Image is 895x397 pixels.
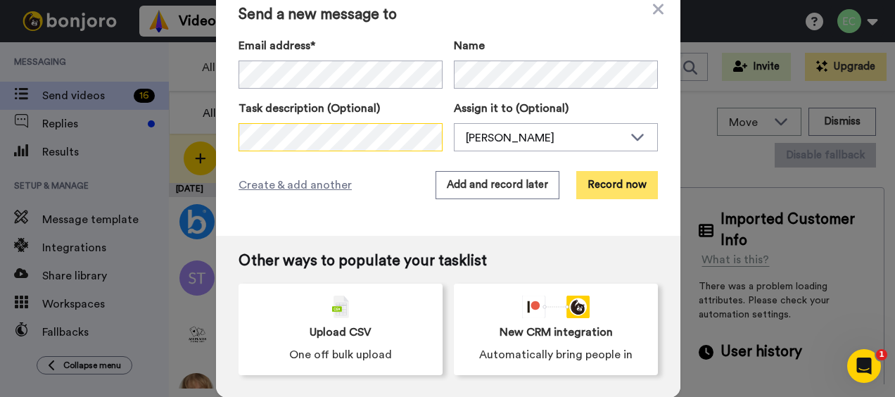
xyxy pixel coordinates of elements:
span: New CRM integration [500,324,613,341]
button: Add and record later [436,171,559,199]
span: Name [454,37,485,54]
span: Create & add another [239,177,352,194]
span: Send a new message to [239,6,658,23]
label: Email address* [239,37,443,54]
label: Task description (Optional) [239,100,443,117]
span: Upload CSV [310,324,372,341]
span: 1 [876,349,887,360]
label: Assign it to (Optional) [454,100,658,117]
span: Other ways to populate your tasklist [239,253,658,270]
iframe: Intercom live chat [847,349,881,383]
img: csv-grey.png [332,296,349,318]
button: Record now [576,171,658,199]
span: One off bulk upload [289,346,392,363]
div: [PERSON_NAME] [466,130,623,146]
div: animation [522,296,590,318]
span: Automatically bring people in [479,346,633,363]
